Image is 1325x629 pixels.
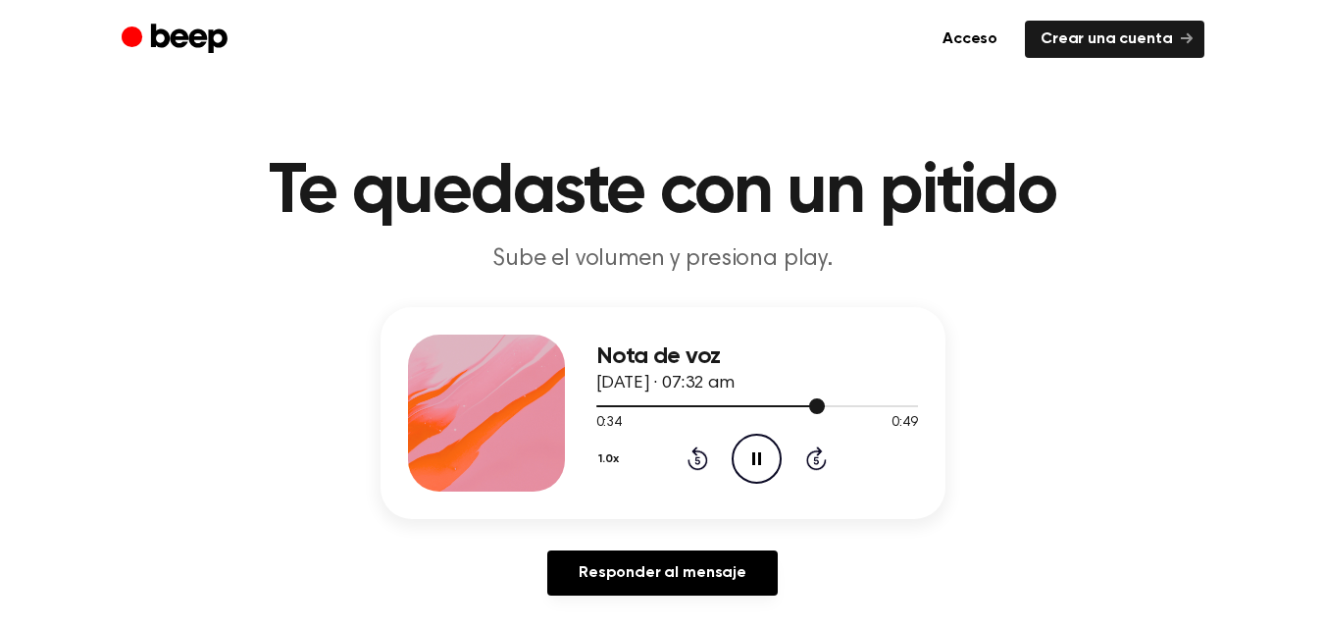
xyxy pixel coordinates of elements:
font: Te quedaste con un pitido [269,157,1056,228]
font: Responder al mensaje [579,565,746,581]
a: Responder al mensaje [547,550,778,596]
a: Crear una cuenta [1025,21,1203,58]
font: Nota de voz [596,344,721,368]
font: Sube el volumen y presiona play. [492,247,833,271]
font: 0:34 [596,416,622,430]
a: Bip [122,21,232,59]
font: Acceso [943,31,997,47]
a: Acceso [927,21,1013,58]
font: Crear una cuenta [1041,31,1172,47]
font: 1.0x [598,453,619,465]
button: 1.0x [596,443,627,476]
font: [DATE] · 07:32 am [596,375,735,393]
font: 0:49 [892,416,917,430]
